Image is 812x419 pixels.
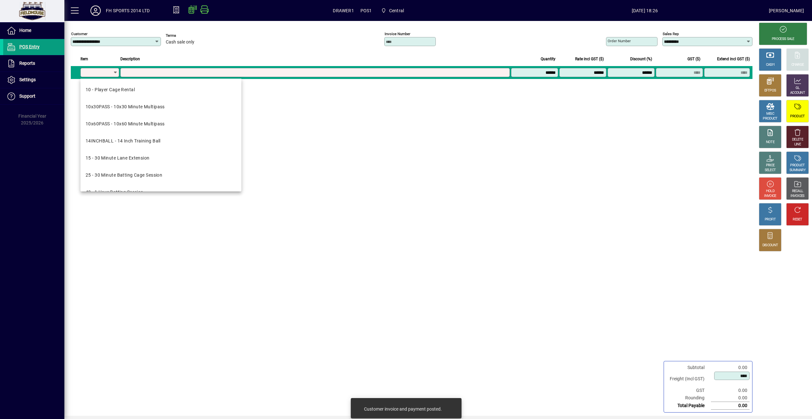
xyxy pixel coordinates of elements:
[19,93,35,99] span: Support
[667,364,711,371] td: Subtotal
[333,5,354,16] span: DRAWER1
[86,138,161,144] div: 14INCHBALL - 14 Inch Training Ball
[19,28,31,33] span: Home
[766,63,774,67] div: CASH
[166,34,204,38] span: Terms
[762,243,778,248] div: DISCOUNT
[80,184,241,201] mat-option: 40 - 1 Hour Batting Session
[3,55,64,72] a: Reports
[86,103,165,110] div: 10x30PASS - 10x30 Minute Multipass
[86,189,144,196] div: 40 - 1 Hour Batting Session
[711,364,750,371] td: 0.00
[80,150,241,167] mat-option: 15 - 30 Minute Lane Extension
[766,189,774,194] div: HOLD
[3,23,64,39] a: Home
[85,5,106,16] button: Profile
[86,86,135,93] div: 10 - Player Cage Rental
[717,55,750,63] span: Extend incl GST ($)
[106,5,150,16] div: FH SPORTS 2014 LTD
[766,163,775,168] div: PRICE
[790,91,805,95] div: ACCOUNT
[667,394,711,402] td: Rounding
[19,61,35,66] span: Reports
[19,77,36,82] span: Settings
[711,402,750,410] td: 0.00
[120,55,140,63] span: Description
[790,194,804,199] div: INVOICES
[521,5,769,16] span: [DATE] 18:26
[80,132,241,150] mat-option: 14INCHBALL - 14 Inch Training Ball
[19,44,40,49] span: POS Entry
[575,55,604,63] span: Rate incl GST ($)
[86,172,162,179] div: 25 - 30 Minute Batting Cage Session
[86,121,165,127] div: 10x60PASS - 10x60 Minute Multipass
[667,371,711,387] td: Freight (Incl GST)
[796,86,800,91] div: GL
[790,114,805,119] div: PRODUCT
[166,40,194,45] span: Cash sale only
[80,81,241,98] mat-option: 10 - Player Cage Rental
[792,189,803,194] div: RECALL
[71,32,88,36] mat-label: Customer
[608,39,631,43] mat-label: Order number
[764,88,776,93] div: EFTPOS
[763,116,777,121] div: PRODUCT
[364,406,442,412] div: Customer invoice and payment posted.
[360,5,372,16] span: POS1
[667,387,711,394] td: GST
[80,55,88,63] span: Item
[3,88,64,104] a: Support
[793,217,802,222] div: RESET
[80,98,241,115] mat-option: 10x30PASS - 10x30 Minute Multipass
[794,142,801,147] div: LINE
[663,32,679,36] mat-label: Sales rep
[792,137,803,142] div: DELETE
[790,163,805,168] div: PRODUCT
[667,402,711,410] td: Total Payable
[385,32,410,36] mat-label: Invoice number
[80,167,241,184] mat-option: 25 - 30 Minute Batting Cage Session
[86,155,150,161] div: 15 - 30 Minute Lane Extension
[80,115,241,132] mat-option: 10x60PASS - 10x60 Minute Multipass
[789,168,806,173] div: SUMMARY
[764,194,776,199] div: INVOICE
[3,72,64,88] a: Settings
[687,55,700,63] span: GST ($)
[711,394,750,402] td: 0.00
[630,55,652,63] span: Discount (%)
[772,37,794,42] div: PROCESS SALE
[766,140,774,145] div: NOTE
[711,387,750,394] td: 0.00
[389,5,404,16] span: Central
[791,63,804,67] div: CHARGE
[765,168,776,173] div: SELECT
[766,112,774,116] div: MISC
[541,55,555,63] span: Quantity
[378,5,406,16] span: Central
[765,217,776,222] div: PROFIT
[769,5,804,16] div: [PERSON_NAME]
